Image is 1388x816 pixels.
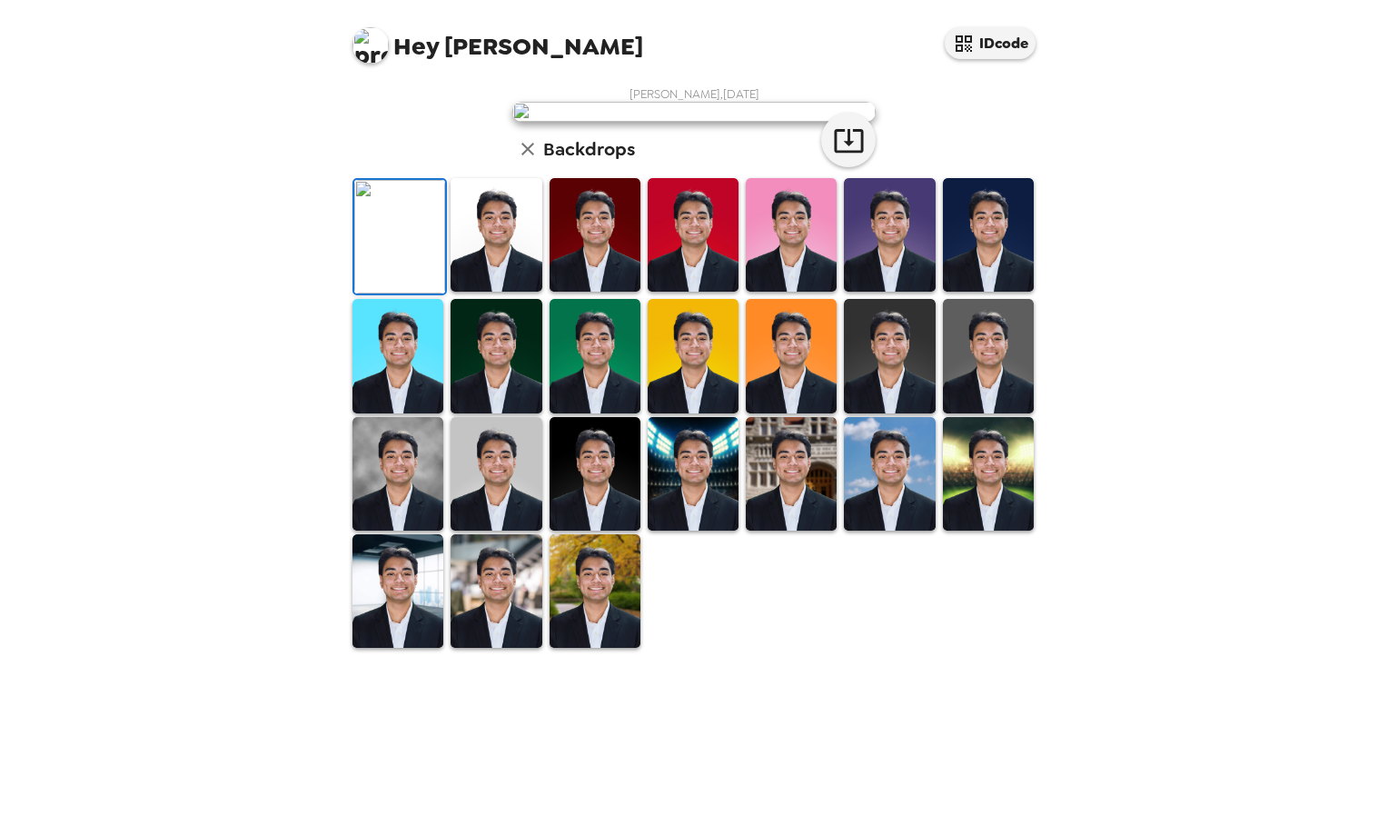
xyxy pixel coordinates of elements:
img: Original [354,180,445,294]
span: [PERSON_NAME] [352,18,643,59]
img: profile pic [352,27,389,64]
span: Hey [393,30,439,63]
span: [PERSON_NAME] , [DATE] [630,86,759,102]
h6: Backdrops [543,134,635,164]
img: user [512,102,876,122]
button: IDcode [945,27,1036,59]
